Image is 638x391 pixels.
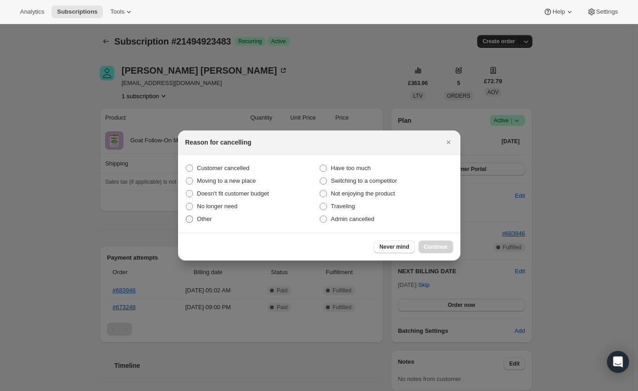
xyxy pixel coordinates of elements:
[197,177,256,184] span: Moving to a new place
[331,203,355,210] span: Traveling
[20,8,44,15] span: Analytics
[374,241,414,253] button: Never mind
[379,243,409,251] span: Never mind
[596,8,618,15] span: Settings
[552,8,565,15] span: Help
[331,177,397,184] span: Switching to a competitor
[331,165,371,171] span: Have too much
[105,5,139,18] button: Tools
[442,136,455,149] button: Close
[607,351,629,373] div: Open Intercom Messenger
[57,8,97,15] span: Subscriptions
[582,5,623,18] button: Settings
[331,216,374,222] span: Admin cancelled
[538,5,579,18] button: Help
[197,203,238,210] span: No longer need
[197,190,269,197] span: Doesn't fit customer budget
[51,5,103,18] button: Subscriptions
[110,8,124,15] span: Tools
[15,5,50,18] button: Analytics
[197,165,250,171] span: Customer cancelled
[185,138,251,147] h2: Reason for cancelling
[197,216,212,222] span: Other
[331,190,395,197] span: Not enjoying the product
